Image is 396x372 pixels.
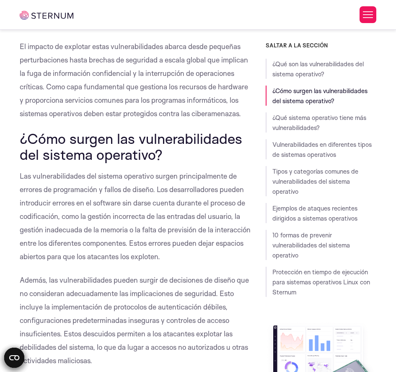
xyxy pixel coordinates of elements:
[266,42,328,49] font: SALTAR A LA SECCIÓN
[272,87,368,105] a: ¿Cómo surgen las vulnerabilidades del sistema operativo?
[20,172,251,261] font: Las vulnerabilidades del sistema operativo surgen principalmente de errores de programación y fal...
[20,11,73,20] img: esternón iot
[272,140,372,159] a: Vulnerabilidades en diferentes tipos de sistemas operativos
[360,6,376,23] button: Alternar menú
[272,60,364,78] a: ¿Qué son las vulnerabilidades del sistema operativo?
[272,167,358,195] a: Tipos y categorías comunes de vulnerabilidades del sistema operativo
[20,276,249,365] font: Además, las vulnerabilidades pueden surgir de decisiones de diseño que no consideran adecuadament...
[272,114,366,132] a: ¿Qué sistema operativo tiene más vulnerabilidades?
[4,348,24,368] button: Open CMP widget
[272,204,357,222] a: Ejemplos de ataques recientes dirigidos a sistemas operativos
[272,231,350,259] a: 10 formas de prevenir vulnerabilidades del sistema operativo
[20,130,242,163] font: ¿Cómo surgen las vulnerabilidades del sistema operativo?
[20,42,248,118] font: El impacto de explotar estas vulnerabilidades abarca desde pequeñas perturbaciones hasta brechas ...
[272,268,370,296] a: Protección en tiempo de ejecución para sistemas operativos Linux con Sternum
